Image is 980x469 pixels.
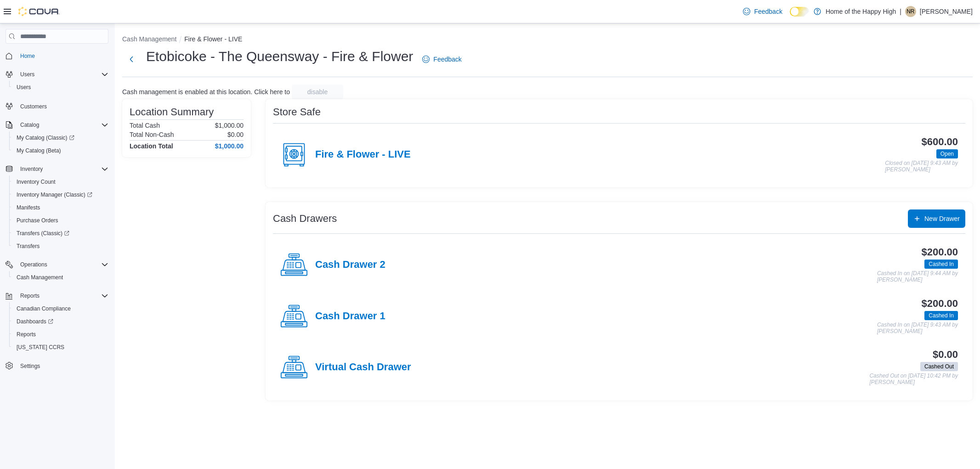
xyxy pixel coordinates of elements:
[17,100,108,112] span: Customers
[184,35,242,43] button: Fire & Flower - LIVE
[905,6,916,17] div: Naomi Raffington
[13,82,108,93] span: Users
[922,298,958,309] h3: $200.00
[13,176,108,187] span: Inventory Count
[13,228,73,239] a: Transfers (Classic)
[922,247,958,258] h3: $200.00
[13,145,108,156] span: My Catalog (Beta)
[929,311,954,320] span: Cashed In
[9,144,112,157] button: My Catalog (Beta)
[433,55,461,64] span: Feedback
[17,331,36,338] span: Reports
[17,360,108,372] span: Settings
[924,362,954,371] span: Cashed Out
[315,149,411,161] h4: Fire & Flower - LIVE
[17,147,61,154] span: My Catalog (Beta)
[9,271,112,284] button: Cash Management
[273,107,321,118] h3: Store Safe
[17,217,58,224] span: Purchase Orders
[13,272,67,283] a: Cash Management
[9,214,112,227] button: Purchase Orders
[17,259,51,270] button: Operations
[924,311,958,320] span: Cashed In
[17,274,63,281] span: Cash Management
[17,84,31,91] span: Users
[920,6,973,17] p: [PERSON_NAME]
[2,68,112,81] button: Users
[936,149,958,158] span: Open
[17,243,40,250] span: Transfers
[17,119,108,130] span: Catalog
[307,87,328,96] span: disable
[130,107,214,118] h3: Location Summary
[13,176,59,187] a: Inventory Count
[13,82,34,93] a: Users
[920,362,958,371] span: Cashed Out
[9,227,112,240] a: Transfers (Classic)
[924,260,958,269] span: Cashed In
[924,214,960,223] span: New Drawer
[17,259,108,270] span: Operations
[315,311,385,322] h4: Cash Drawer 1
[20,71,34,78] span: Users
[13,342,68,353] a: [US_STATE] CCRS
[17,50,108,62] span: Home
[130,142,173,150] h4: Location Total
[877,271,958,283] p: Cashed In on [DATE] 9:44 AM by [PERSON_NAME]
[17,361,44,372] a: Settings
[13,241,108,252] span: Transfers
[130,122,160,129] h6: Total Cash
[13,215,62,226] a: Purchase Orders
[419,50,465,68] a: Feedback
[17,164,46,175] button: Inventory
[130,131,174,138] h6: Total Non-Cash
[17,204,40,211] span: Manifests
[17,318,53,325] span: Dashboards
[885,160,958,173] p: Closed on [DATE] 9:43 AM by [PERSON_NAME]
[13,272,108,283] span: Cash Management
[940,150,954,158] span: Open
[17,344,64,351] span: [US_STATE] CCRS
[20,165,43,173] span: Inventory
[2,289,112,302] button: Reports
[13,303,74,314] a: Canadian Compliance
[13,145,65,156] a: My Catalog (Beta)
[13,329,108,340] span: Reports
[17,230,69,237] span: Transfers (Classic)
[13,241,43,252] a: Transfers
[739,2,786,21] a: Feedback
[215,142,244,150] h4: $1,000.00
[877,322,958,334] p: Cashed In on [DATE] 9:43 AM by [PERSON_NAME]
[17,191,92,198] span: Inventory Manager (Classic)
[227,131,244,138] p: $0.00
[20,362,40,370] span: Settings
[929,260,954,268] span: Cashed In
[2,99,112,113] button: Customers
[9,302,112,315] button: Canadian Compliance
[17,51,39,62] a: Home
[13,132,78,143] a: My Catalog (Classic)
[826,6,896,17] p: Home of the Happy High
[17,134,74,141] span: My Catalog (Classic)
[13,329,40,340] a: Reports
[2,163,112,175] button: Inventory
[9,81,112,94] button: Users
[13,215,108,226] span: Purchase Orders
[900,6,901,17] p: |
[13,316,108,327] span: Dashboards
[9,315,112,328] a: Dashboards
[13,202,108,213] span: Manifests
[13,202,44,213] a: Manifests
[20,261,47,268] span: Operations
[9,175,112,188] button: Inventory Count
[9,131,112,144] a: My Catalog (Classic)
[17,69,108,80] span: Users
[17,178,56,186] span: Inventory Count
[2,258,112,271] button: Operations
[20,52,35,60] span: Home
[13,342,108,353] span: Washington CCRS
[906,6,914,17] span: NR
[215,122,244,129] p: $1,000.00
[9,240,112,253] button: Transfers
